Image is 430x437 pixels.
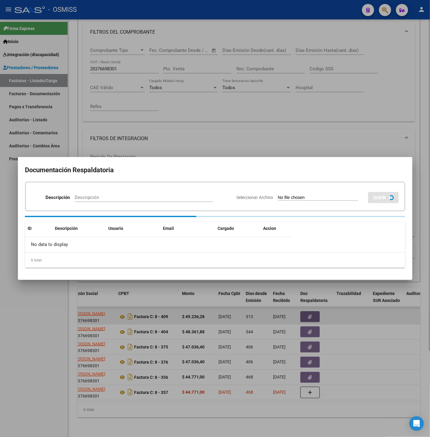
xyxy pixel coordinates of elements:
span: Email [163,226,174,231]
span: Descripción [55,226,78,231]
span: Cargado [218,226,234,231]
span: ID [28,226,32,231]
datatable-header-cell: Accion [261,222,291,235]
h2: Documentación Respaldatoria [25,164,405,176]
span: Accion [263,226,276,231]
datatable-header-cell: Email [161,222,215,235]
button: SUBIR [368,192,399,203]
datatable-header-cell: Cargado [215,222,261,235]
div: No data to display [25,237,291,252]
div: Open Intercom Messenger [409,416,424,431]
span: Usuario [108,226,123,231]
div: 0 total [25,253,405,268]
datatable-header-cell: Usuario [106,222,161,235]
p: Descripción [46,194,70,201]
span: SUBIR [373,195,386,200]
datatable-header-cell: Descripción [52,222,106,235]
datatable-header-cell: ID [25,222,52,235]
span: Seleccionar Archivo [237,195,273,200]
